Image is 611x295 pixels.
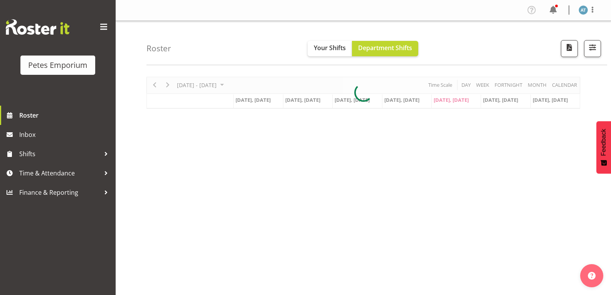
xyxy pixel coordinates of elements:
span: Your Shifts [314,44,346,52]
img: alex-micheal-taniwha5364.jpg [579,5,588,15]
button: Department Shifts [352,41,418,56]
span: Department Shifts [358,44,412,52]
span: Feedback [600,129,607,156]
span: Shifts [19,148,100,160]
span: Roster [19,110,112,121]
button: Download a PDF of the roster according to the set date range. [561,40,578,57]
h4: Roster [146,44,171,53]
button: Feedback - Show survey [596,121,611,174]
span: Time & Attendance [19,167,100,179]
button: Your Shifts [308,41,352,56]
span: Finance & Reporting [19,187,100,198]
span: Inbox [19,129,112,140]
div: Petes Emporium [28,59,88,71]
button: Filter Shifts [584,40,601,57]
img: help-xxl-2.png [588,272,596,280]
img: Rosterit website logo [6,19,69,35]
